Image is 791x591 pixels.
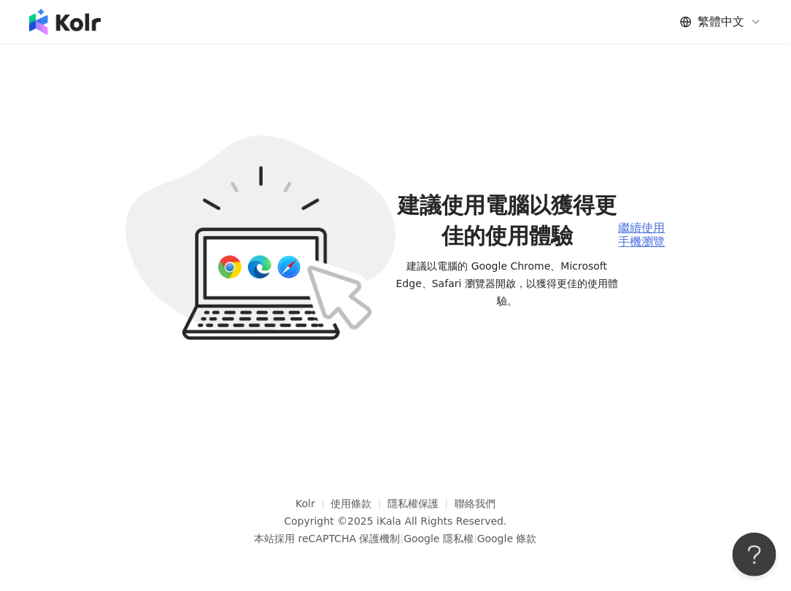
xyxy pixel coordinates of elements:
a: Google 隱私權 [404,533,474,544]
div: 繼續使用手機瀏覽 [619,222,665,248]
span: 建議使用電腦以獲得更佳的使用體驗 [396,190,619,251]
a: Kolr [296,498,331,509]
a: iKala [377,515,401,527]
span: 建議以電腦的 Google Chrome、Microsoft Edge、Safari 瀏覽器開啟，以獲得更佳的使用體驗。 [396,257,619,310]
img: logo [29,9,101,35]
iframe: Help Scout Beacon - Open [733,533,776,576]
img: unsupported-rwd [126,136,396,341]
span: | [474,533,477,544]
a: 聯絡我們 [455,498,495,509]
span: | [401,533,404,544]
div: Copyright © 2025 All Rights Reserved. [284,515,506,527]
span: 本站採用 reCAPTCHA 保護機制 [254,530,536,547]
a: Google 條款 [477,533,537,544]
a: 隱私權保護 [387,498,455,509]
span: 繁體中文 [698,14,744,30]
a: 使用條款 [331,498,388,509]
